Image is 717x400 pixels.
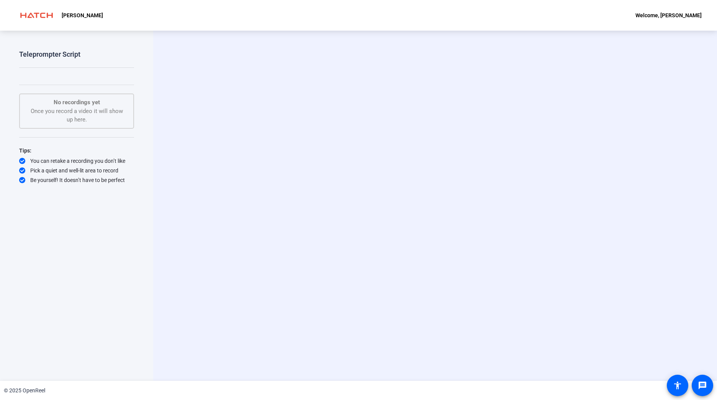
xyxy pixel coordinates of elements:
[28,98,126,107] p: No recordings yet
[19,176,134,184] div: Be yourself! It doesn’t have to be perfect
[19,146,134,155] div: Tips:
[28,98,126,124] div: Once you record a video it will show up here.
[635,11,702,20] div: Welcome, [PERSON_NAME]
[62,11,103,20] p: [PERSON_NAME]
[19,167,134,174] div: Pick a quiet and well-lit area to record
[4,387,45,395] div: © 2025 OpenReel
[19,157,134,165] div: You can retake a recording you don’t like
[15,8,58,23] img: OpenReel logo
[19,50,80,59] div: Teleprompter Script
[673,381,682,390] mat-icon: accessibility
[698,381,707,390] mat-icon: message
